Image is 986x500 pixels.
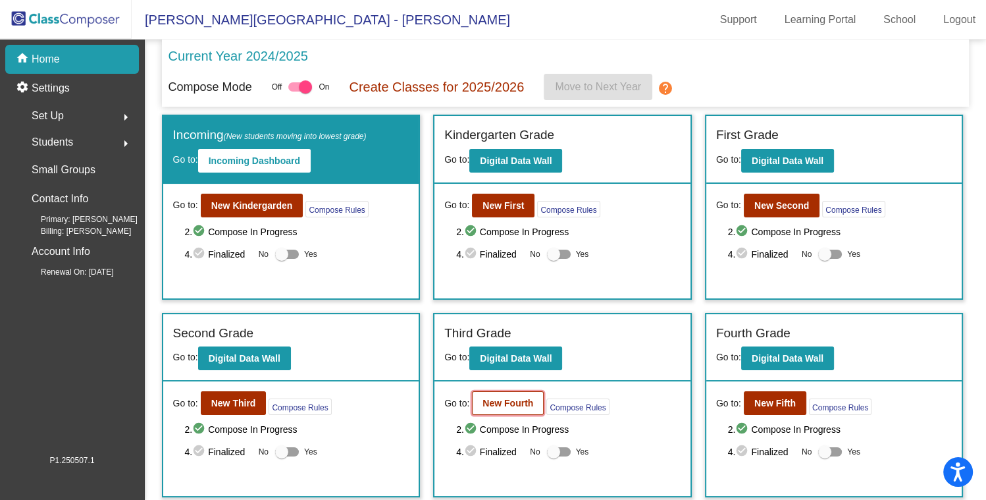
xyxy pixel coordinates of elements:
a: School [873,9,926,30]
span: Yes [576,246,589,262]
label: Third Grade [444,324,511,343]
span: On [319,81,329,93]
b: New Fourth [482,398,533,408]
mat-icon: settings [16,80,32,96]
b: New Second [754,200,809,211]
a: Logout [933,9,986,30]
span: Go to: [716,154,741,165]
p: Account Info [32,242,90,261]
span: No [530,446,540,458]
span: 2. Compose In Progress [184,422,409,437]
span: 4. Finalized [456,246,523,262]
mat-icon: check_circle [192,444,208,460]
span: No [530,248,540,260]
button: Digital Data Wall [741,347,834,370]
span: Go to: [444,198,469,212]
span: Yes [304,444,317,460]
span: Go to: [173,352,198,362]
button: New Fifth [744,391,806,415]
label: Incoming [173,126,367,145]
button: Compose Rules [537,201,600,217]
span: Go to: [444,154,469,165]
label: Kindergarten Grade [444,126,554,145]
mat-icon: home [16,51,32,67]
span: Go to: [716,198,741,212]
mat-icon: arrow_right [118,109,134,125]
button: New First [472,194,534,217]
label: Fourth Grade [716,324,791,343]
mat-icon: check_circle [464,444,480,460]
p: Create Classes for 2025/2026 [349,77,524,97]
span: 4. Finalized [456,444,523,460]
span: 4. Finalized [728,444,795,460]
span: 4. Finalized [184,246,251,262]
b: Incoming Dashboard [209,155,300,166]
button: New Third [201,391,267,415]
button: Incoming Dashboard [198,149,311,173]
b: New Fifth [754,398,796,408]
p: Small Groups [32,161,95,179]
button: Digital Data Wall [469,347,562,370]
span: Billing: [PERSON_NAME] [20,225,131,237]
button: Digital Data Wall [741,149,834,173]
b: Digital Data Wall [480,353,552,364]
span: Go to: [716,352,741,362]
span: Go to: [444,352,469,362]
span: No [259,248,269,260]
span: Go to: [716,397,741,410]
span: Go to: [173,154,198,165]
label: First Grade [716,126,779,145]
p: Home [32,51,60,67]
button: Digital Data Wall [469,149,562,173]
span: Renewal On: [DATE] [20,266,113,278]
b: Digital Data Wall [480,155,552,166]
mat-icon: check_circle [192,246,208,262]
span: 4. Finalized [184,444,251,460]
span: Go to: [444,397,469,410]
mat-icon: check_circle [464,246,480,262]
span: 2. Compose In Progress [184,224,409,240]
mat-icon: check_circle [735,444,751,460]
span: Off [272,81,282,93]
span: 2. Compose In Progress [728,422,952,437]
span: No [802,248,812,260]
button: Move to Next Year [544,74,652,100]
span: Primary: [PERSON_NAME] [20,213,138,225]
span: Go to: [173,198,198,212]
span: No [802,446,812,458]
span: Set Up [32,107,64,125]
mat-icon: check_circle [464,224,480,240]
button: Compose Rules [809,399,871,415]
mat-icon: check_circle [192,422,208,437]
span: Yes [847,246,860,262]
b: Digital Data Wall [752,353,823,364]
button: Compose Rules [305,201,368,217]
p: Contact Info [32,190,88,208]
p: Current Year 2024/2025 [169,46,308,66]
button: New Fourth [472,391,544,415]
span: 2. Compose In Progress [728,224,952,240]
b: New Third [211,398,256,408]
span: (New students moving into lowest grade) [224,132,367,141]
mat-icon: check_circle [735,246,751,262]
mat-icon: help [658,80,673,96]
b: Digital Data Wall [209,353,280,364]
span: Yes [576,444,589,460]
button: Compose Rules [546,399,609,415]
p: Settings [32,80,70,96]
button: Compose Rules [822,201,885,217]
mat-icon: check_circle [464,422,480,437]
span: Go to: [173,397,198,410]
span: 2. Compose In Progress [456,224,681,240]
span: Yes [847,444,860,460]
button: New Kindergarden [201,194,303,217]
button: Digital Data Wall [198,347,291,370]
span: 4. Finalized [728,246,795,262]
span: Yes [304,246,317,262]
p: Compose Mode [169,78,252,96]
b: New First [482,200,524,211]
span: Move to Next Year [555,81,641,92]
span: 2. Compose In Progress [456,422,681,437]
mat-icon: arrow_right [118,136,134,152]
span: Students [32,133,73,152]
